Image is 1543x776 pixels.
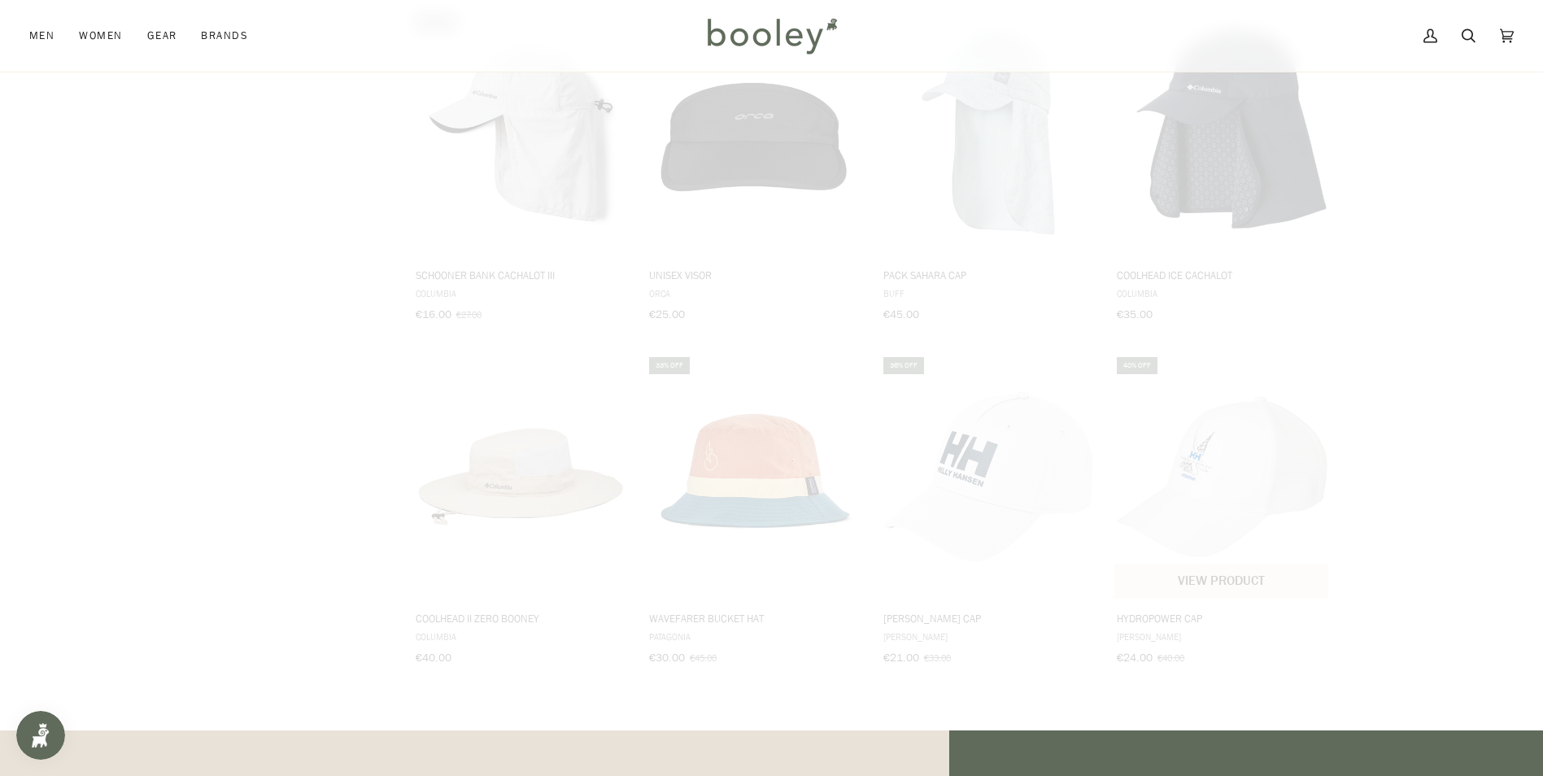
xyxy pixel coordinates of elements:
img: Booley [700,12,843,59]
span: Brands [201,28,248,44]
span: Men [29,28,54,44]
span: Women [79,28,122,44]
span: Gear [147,28,177,44]
iframe: Button to open loyalty program pop-up [16,711,65,760]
